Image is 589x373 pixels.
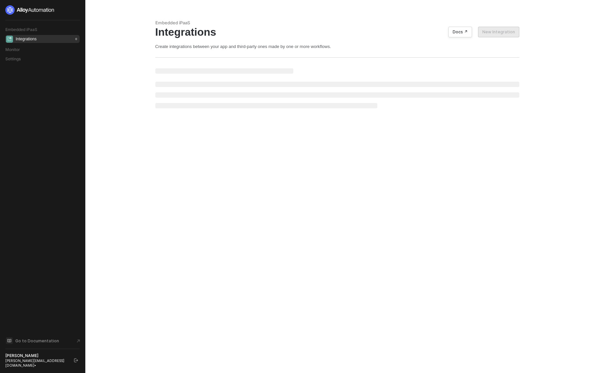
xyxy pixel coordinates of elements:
[15,338,59,344] span: Go to Documentation
[6,337,13,344] span: documentation
[155,26,519,38] div: Integrations
[453,29,468,35] div: Docs ↗
[448,27,472,37] button: Docs ↗
[74,358,78,362] span: logout
[6,36,13,43] span: integrations
[5,5,55,15] img: logo
[5,27,37,32] span: Embedded iPaaS
[5,337,80,345] a: Knowledge Base
[16,36,37,42] div: Integrations
[5,47,20,52] span: Monitor
[75,338,82,344] span: document-arrow
[5,353,68,358] div: [PERSON_NAME]
[5,358,68,368] div: [PERSON_NAME][EMAIL_ADDRESS][DOMAIN_NAME] •
[155,20,519,26] div: Embedded iPaaS
[155,44,519,49] div: Create integrations between your app and third-party ones made by one or more workflows.
[478,27,519,37] button: New Integration
[5,56,21,61] span: Settings
[5,5,80,15] a: logo
[74,36,78,42] div: 0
